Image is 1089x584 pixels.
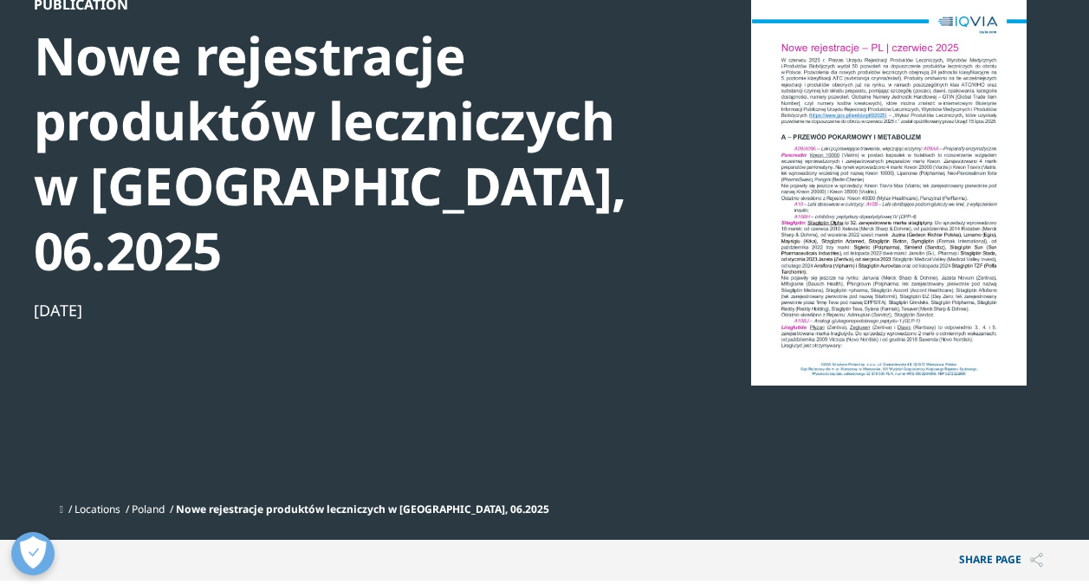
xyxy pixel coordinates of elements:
[1030,553,1043,568] img: Share PAGE
[946,540,1056,581] p: Share PAGE
[75,502,120,516] a: Locations
[11,532,55,575] button: Open Preferences
[34,300,628,321] div: [DATE]
[176,502,549,516] span: Nowe rejestracje produktów leczniczych w [GEOGRAPHIC_DATA], 06.2025
[132,502,165,516] a: Poland
[34,23,628,283] div: Nowe rejestracje produktów leczniczych w [GEOGRAPHIC_DATA], 06.2025
[946,540,1056,581] button: Share PAGEShare PAGE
